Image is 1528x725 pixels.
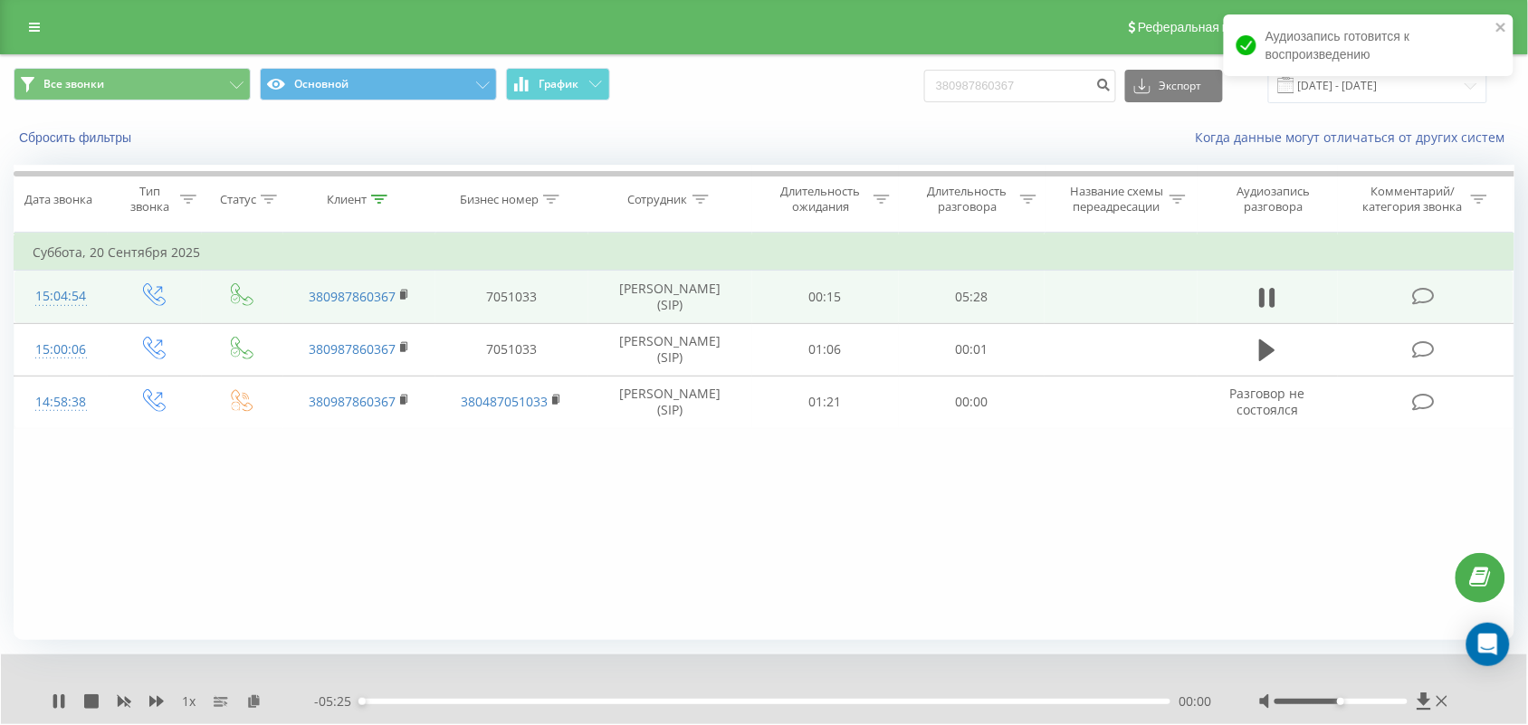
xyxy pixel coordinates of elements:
div: Длительность ожидания [772,184,869,215]
div: Длительность разговора [919,184,1016,215]
div: 14:58:38 [33,385,90,420]
div: 15:00:06 [33,332,90,367]
td: Суббота, 20 Сентября 2025 [14,234,1514,271]
button: Сбросить фильтры [14,129,140,146]
div: 15:04:54 [33,279,90,314]
span: 00:00 [1179,692,1212,711]
button: close [1495,20,1508,37]
span: Разговор не состоялся [1230,385,1305,418]
td: 01:06 [752,323,899,376]
a: 380487051033 [461,393,548,410]
td: 00:00 [899,376,1046,428]
div: Дата звонка [24,192,92,207]
a: Когда данные могут отличаться от других систем [1196,129,1514,146]
span: 1 x [182,692,196,711]
button: График [506,68,610,100]
span: Реферальная программа [1138,20,1286,34]
div: Название схемы переадресации [1068,184,1165,215]
button: Все звонки [14,68,251,100]
button: Основной [260,68,497,100]
div: Сотрудник [627,192,688,207]
td: 00:01 [899,323,1046,376]
div: Тип звонка [124,184,177,215]
td: 7051033 [435,271,587,323]
td: [PERSON_NAME] (SIP) [588,376,752,428]
button: Экспорт [1125,70,1223,102]
input: Поиск по номеру [924,70,1116,102]
span: Все звонки [43,77,104,91]
div: Open Intercom Messenger [1466,623,1510,666]
td: 00:15 [752,271,899,323]
a: 380987860367 [309,340,396,358]
a: 380987860367 [309,393,396,410]
td: 7051033 [435,323,587,376]
div: Accessibility label [358,698,366,705]
a: 380987860367 [309,288,396,305]
div: Бизнес номер [460,192,539,207]
span: - 05:25 [314,692,360,711]
td: [PERSON_NAME] (SIP) [588,271,752,323]
div: Комментарий/категория звонка [1361,184,1466,215]
span: График [540,78,579,91]
div: Аудиозапись разговора [1215,184,1332,215]
div: Accessibility label [1338,698,1345,705]
td: 01:21 [752,376,899,428]
div: Статус [220,192,256,207]
div: Клиент [327,192,367,207]
div: Аудиозапись готовится к воспроизведению [1224,14,1514,76]
td: [PERSON_NAME] (SIP) [588,323,752,376]
td: 05:28 [899,271,1046,323]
